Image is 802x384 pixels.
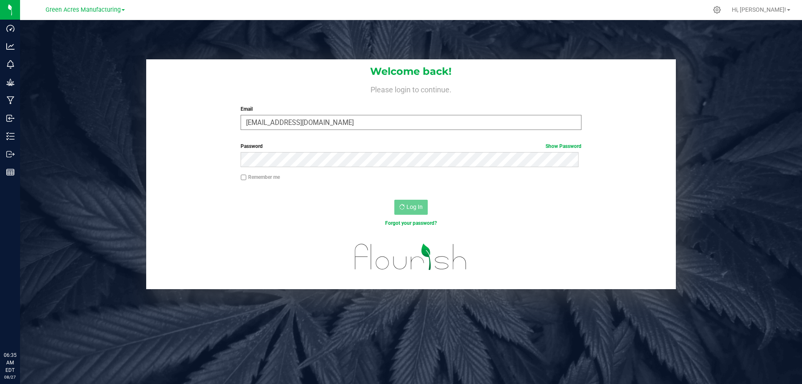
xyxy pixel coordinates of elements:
[385,220,437,226] a: Forgot your password?
[6,60,15,69] inline-svg: Monitoring
[345,236,477,278] img: flourish_logo.svg
[4,374,16,380] p: 08/27
[146,84,676,94] h4: Please login to continue.
[241,175,246,181] input: Remember me
[546,143,581,149] a: Show Password
[241,143,263,149] span: Password
[406,203,423,210] span: Log In
[6,96,15,104] inline-svg: Manufacturing
[46,6,121,13] span: Green Acres Manufacturing
[6,114,15,122] inline-svg: Inbound
[394,200,428,215] button: Log In
[6,24,15,33] inline-svg: Dashboard
[6,42,15,51] inline-svg: Analytics
[241,105,581,113] label: Email
[6,150,15,158] inline-svg: Outbound
[241,173,280,181] label: Remember me
[6,132,15,140] inline-svg: Inventory
[6,78,15,86] inline-svg: Grow
[732,6,786,13] span: Hi, [PERSON_NAME]!
[6,168,15,176] inline-svg: Reports
[712,6,722,14] div: Manage settings
[4,351,16,374] p: 06:35 AM EDT
[146,66,676,77] h1: Welcome back!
